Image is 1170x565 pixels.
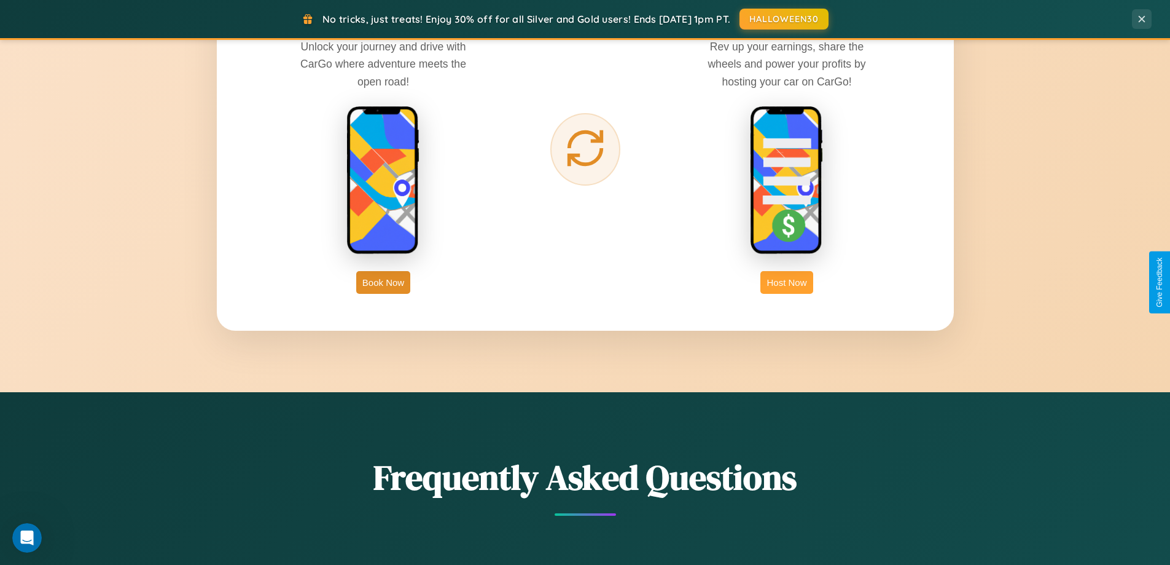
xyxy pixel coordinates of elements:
[322,13,730,25] span: No tricks, just treats! Enjoy 30% off for all Silver and Gold users! Ends [DATE] 1pm PT.
[356,271,410,294] button: Book Now
[12,523,42,553] iframe: Intercom live chat
[695,38,879,90] p: Rev up your earnings, share the wheels and power your profits by hosting your car on CarGo!
[739,9,829,30] button: HALLOWEEN30
[1155,258,1164,307] div: Give Feedback
[750,106,824,256] img: host phone
[217,454,954,501] h2: Frequently Asked Questions
[291,38,475,90] p: Unlock your journey and drive with CarGo where adventure meets the open road!
[760,271,813,294] button: Host Now
[346,106,420,256] img: rent phone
